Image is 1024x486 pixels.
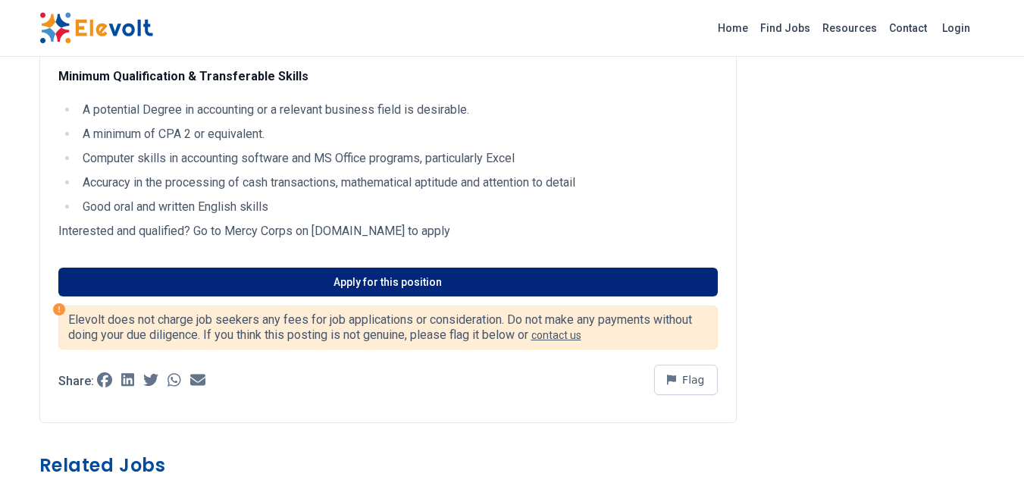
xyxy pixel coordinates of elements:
[78,174,718,192] li: Accuracy in the processing of cash transactions, mathematical aptitude and attention to detail
[78,125,718,143] li: A minimum of CPA 2 or equivalent.
[68,312,708,343] p: Elevolt does not charge job seekers any fees for job applications or consideration. Do not make a...
[58,222,718,240] p: Interested and qualified? Go to Mercy Corps on [DOMAIN_NAME] to apply
[78,198,718,216] li: Good oral and written English skills
[754,16,816,40] a: Find Jobs
[39,453,737,478] h3: Related Jobs
[39,12,153,44] img: Elevolt
[883,16,933,40] a: Contact
[58,268,718,296] a: Apply for this position
[78,101,718,119] li: A potential Degree in accounting or a relevant business field is desirable.
[58,69,308,83] strong: Minimum Qualification & Transferable Skills
[712,16,754,40] a: Home
[531,329,581,341] a: contact us
[58,375,94,387] p: Share:
[948,413,1024,486] iframe: Chat Widget
[78,149,718,168] li: Computer skills in accounting software and MS Office programs, particularly Excel
[933,13,979,43] a: Login
[816,16,883,40] a: Resources
[654,365,718,395] button: Flag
